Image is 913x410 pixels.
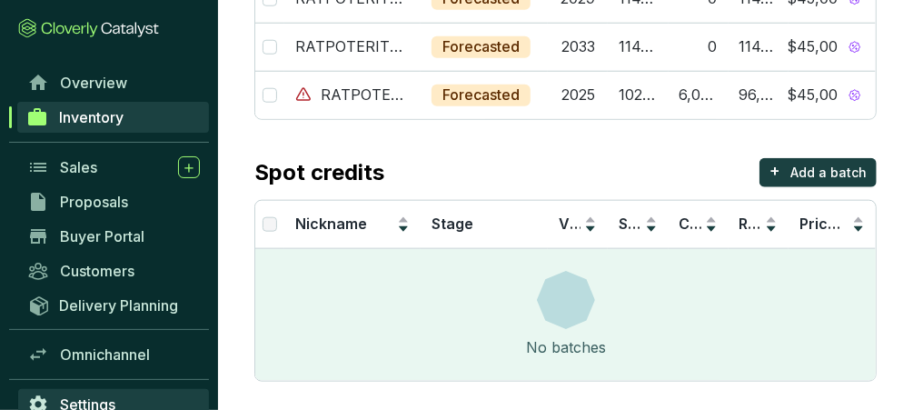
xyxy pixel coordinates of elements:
[60,158,97,176] span: Sales
[295,215,367,233] span: Nickname
[18,67,209,98] a: Overview
[421,201,548,249] th: Stage
[787,85,838,105] span: $45,00
[60,262,134,280] span: Customers
[18,339,209,370] a: Omnichannel
[729,71,789,119] td: 96,404
[790,164,867,182] p: Add a batch
[769,158,780,184] p: +
[295,37,410,57] p: RATPOTERITLSITDROC-7h4k5
[432,215,473,233] span: Stage
[18,221,209,252] a: Buyer Portal
[59,108,124,126] span: Inventory
[17,102,209,133] a: Inventory
[60,345,150,364] span: Omnichannel
[321,85,410,105] p: RATPOTERITLSITDROC-33w51
[608,71,668,119] td: 102,404
[739,215,814,233] span: Remaining
[18,255,209,286] a: Customers
[18,152,209,183] a: Sales
[60,227,144,245] span: Buyer Portal
[60,74,127,92] span: Overview
[729,23,789,71] td: 114,675
[18,186,209,217] a: Proposals
[669,23,729,71] td: 0
[18,290,209,320] a: Delivery Planning
[442,85,520,105] p: Forecasted
[799,215,881,233] span: Price (USD)
[526,336,606,358] div: No batches
[619,215,675,233] span: Sellable
[548,23,608,71] td: 2033
[759,158,877,187] button: +Add a batch
[680,215,758,233] span: Committed
[548,71,608,119] td: 2025
[59,296,178,315] span: Delivery Planning
[608,23,668,71] td: 114,675
[787,37,838,57] span: $45,00
[254,158,384,187] p: Spot credits
[559,215,615,233] span: Vintage
[442,37,520,57] p: Forecasted
[669,71,729,119] td: 6,000
[60,193,128,211] span: Proposals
